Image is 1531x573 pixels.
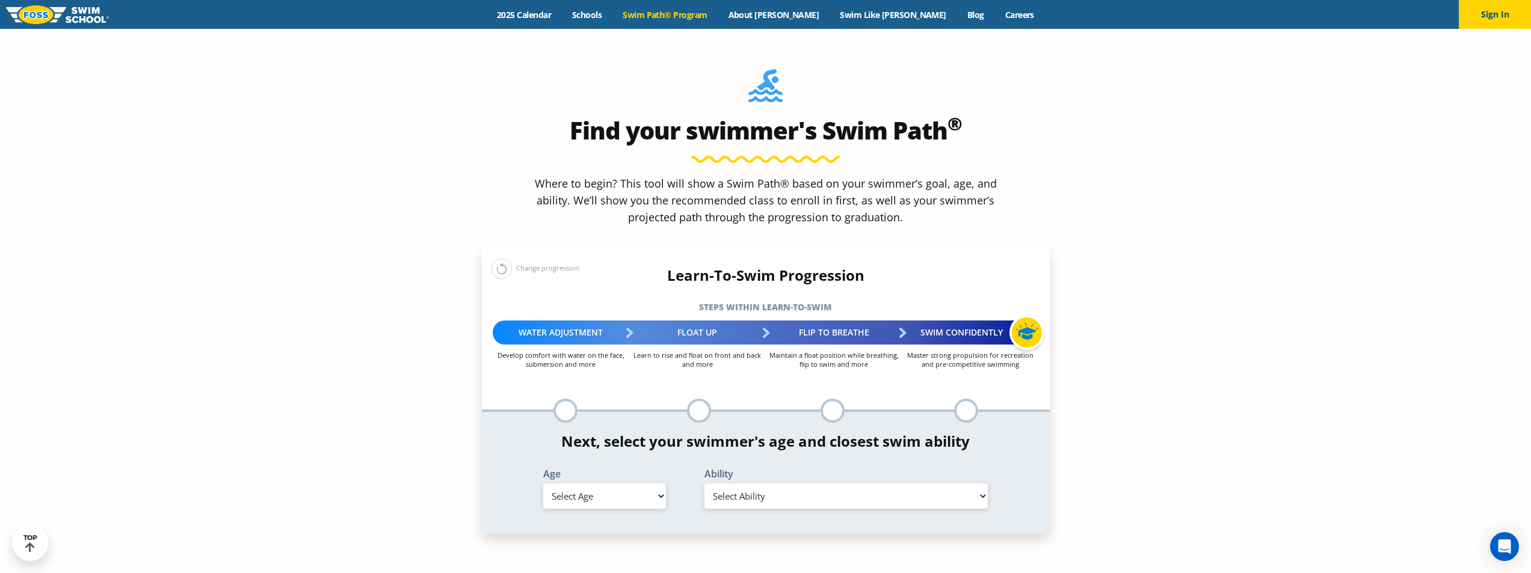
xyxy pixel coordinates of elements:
[543,469,666,479] label: Age
[482,299,1050,316] h5: Steps within Learn-to-Swim
[6,5,109,24] img: FOSS Swim School Logo
[562,9,612,20] a: Schools
[487,9,562,20] a: 2025 Calendar
[493,351,629,369] p: Develop comfort with water on the face, submersion and more
[766,351,902,369] p: Maintain a float position while breathing, flip to swim and more
[482,433,1050,450] h4: Next, select your swimmer's age and closest swim ability
[748,69,783,110] img: Foss-Location-Swimming-Pool-Person.svg
[491,258,579,279] div: Change progression
[530,175,1002,225] p: Where to begin? This tool will show a Swim Path® based on your swimmer’s goal, age, and ability. ...
[1490,532,1519,561] div: Open Intercom Messenger
[947,111,962,136] sup: ®
[482,116,1050,145] h2: Find your swimmer's Swim Path
[956,9,994,20] a: Blog
[994,9,1044,20] a: Careers
[482,267,1050,284] h4: Learn-To-Swim Progression
[629,351,766,369] p: Learn to rise and float on front and back and more
[830,9,957,20] a: Swim Like [PERSON_NAME]
[493,320,629,345] div: Water Adjustment
[704,469,988,479] label: Ability
[766,320,902,345] div: Flip to Breathe
[23,534,37,553] div: TOP
[612,9,718,20] a: Swim Path® Program
[629,320,766,345] div: Float Up
[902,320,1039,345] div: Swim Confidently
[902,351,1039,369] p: Master strong propulsion for recreation and pre-competitive swimming
[718,9,830,20] a: About [PERSON_NAME]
